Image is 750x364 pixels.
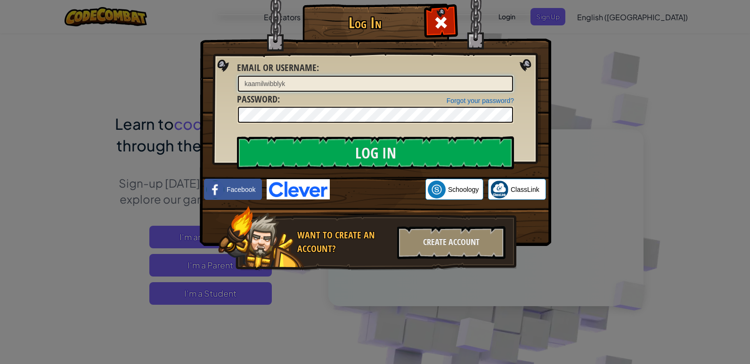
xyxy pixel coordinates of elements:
[511,185,539,194] span: ClassLink
[206,181,224,198] img: facebook_small.png
[305,15,425,31] h1: Log In
[237,136,514,169] input: Log In
[237,93,280,106] label: :
[297,229,391,255] div: Want to create an account?
[237,61,319,75] label: :
[448,185,479,194] span: Schoology
[267,179,330,199] img: clever-logo-blue.png
[227,185,255,194] span: Facebook
[490,181,508,198] img: classlink-logo-small.png
[237,61,317,74] span: Email or Username
[397,226,505,259] div: Create Account
[428,181,446,198] img: schoology.png
[237,93,277,105] span: Password
[330,179,425,200] iframe: Sign in with Google Button
[447,97,514,104] a: Forgot your password?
